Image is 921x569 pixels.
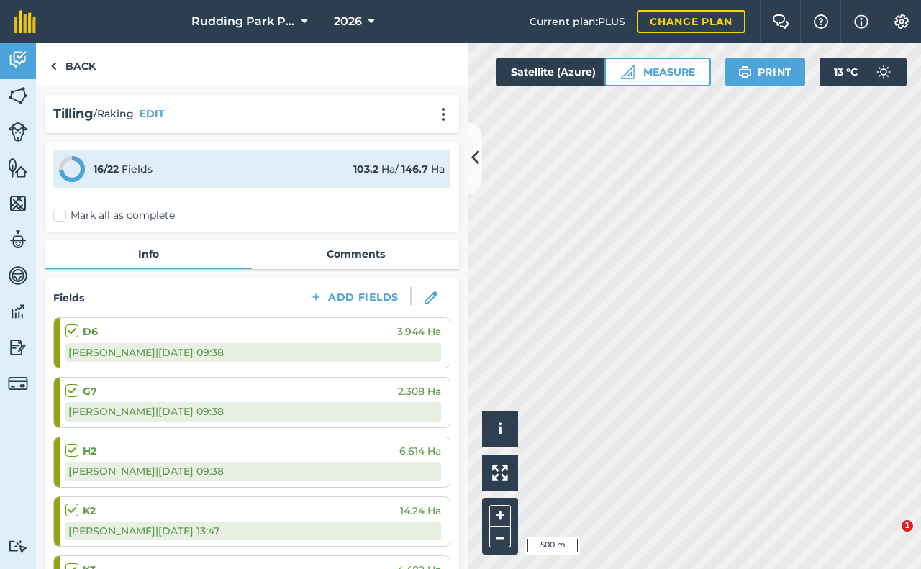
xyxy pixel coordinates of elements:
[252,240,459,268] a: Comments
[65,462,441,481] div: [PERSON_NAME] | [DATE] 09:38
[334,13,362,30] span: 2026
[8,373,28,393] img: svg+xml;base64,PD94bWwgdmVyc2lvbj0iMS4wIiBlbmNvZGluZz0idXRmLTgiPz4KPCEtLSBHZW5lcmF0b3I6IEFkb2JlIE...
[94,161,153,177] div: Fields
[8,49,28,70] img: svg+xml;base64,PD94bWwgdmVyc2lvbj0iMS4wIiBlbmNvZGluZz0idXRmLTgiPz4KPCEtLSBHZW5lcmF0b3I6IEFkb2JlIE...
[36,43,110,86] a: Back
[869,58,898,86] img: svg+xml;base64,PD94bWwgdmVyc2lvbj0iMS4wIiBlbmNvZGluZz0idXRmLTgiPz4KPCEtLSBHZW5lcmF0b3I6IEFkb2JlIE...
[834,58,858,86] span: 13 ° C
[725,58,806,86] button: Print
[399,443,441,459] span: 6.614 Ha
[482,411,518,447] button: i
[872,520,907,555] iframe: Intercom live chat
[83,503,96,519] strong: K2
[530,14,625,29] span: Current plan : PLUS
[65,343,441,362] div: [PERSON_NAME] | [DATE] 09:38
[65,522,441,540] div: [PERSON_NAME] | [DATE] 13:47
[353,163,378,176] strong: 103.2
[53,104,94,124] h2: Tilling
[53,290,84,306] h4: Fields
[397,324,441,340] span: 3.944 Ha
[8,157,28,178] img: svg+xml;base64,PHN2ZyB4bWxucz0iaHR0cDovL3d3dy53My5vcmcvMjAwMC9zdmciIHdpZHRoPSI1NiIgaGVpZ2h0PSI2MC...
[8,540,28,553] img: svg+xml;base64,PD94bWwgdmVyc2lvbj0iMS4wIiBlbmNvZGluZz0idXRmLTgiPz4KPCEtLSBHZW5lcmF0b3I6IEFkb2JlIE...
[400,503,441,519] span: 14.24 Ha
[140,106,165,122] button: EDIT
[489,505,511,527] button: +
[83,383,97,399] strong: G7
[8,122,28,142] img: svg+xml;base64,PD94bWwgdmVyc2lvbj0iMS4wIiBlbmNvZGluZz0idXRmLTgiPz4KPCEtLSBHZW5lcmF0b3I6IEFkb2JlIE...
[398,383,441,399] span: 2.308 Ha
[8,193,28,214] img: svg+xml;base64,PHN2ZyB4bWxucz0iaHR0cDovL3d3dy53My5vcmcvMjAwMC9zdmciIHdpZHRoPSI1NiIgaGVpZ2h0PSI2MC...
[812,14,830,29] img: A question mark icon
[496,58,635,86] button: Satellite (Azure)
[191,13,295,30] span: Rudding Park PFS
[94,163,119,176] strong: 16 / 22
[8,229,28,250] img: svg+xml;base64,PD94bWwgdmVyc2lvbj0iMS4wIiBlbmNvZGluZz0idXRmLTgiPz4KPCEtLSBHZW5lcmF0b3I6IEFkb2JlIE...
[604,58,711,86] button: Measure
[425,291,437,304] img: svg+xml;base64,PHN2ZyB3aWR0aD0iMTgiIGhlaWdodD0iMTgiIHZpZXdCb3g9IjAgMCAxOCAxOCIgZmlsbD0ibm9uZSIgeG...
[298,287,410,307] button: Add Fields
[820,58,907,86] button: 13 °C
[65,402,441,421] div: [PERSON_NAME] | [DATE] 09:38
[772,14,789,29] img: Two speech bubbles overlapping with the left bubble in the forefront
[435,107,452,122] img: svg+xml;base64,PHN2ZyB4bWxucz0iaHR0cDovL3d3dy53My5vcmcvMjAwMC9zdmciIHdpZHRoPSIyMCIgaGVpZ2h0PSIyNC...
[94,106,134,122] span: / Raking
[83,324,98,340] strong: D6
[854,13,868,30] img: svg+xml;base64,PHN2ZyB4bWxucz0iaHR0cDovL3d3dy53My5vcmcvMjAwMC9zdmciIHdpZHRoPSIxNyIgaGVpZ2h0PSIxNy...
[53,208,175,223] label: Mark all as complete
[353,161,445,177] div: Ha / Ha
[489,527,511,547] button: –
[8,337,28,358] img: svg+xml;base64,PD94bWwgdmVyc2lvbj0iMS4wIiBlbmNvZGluZz0idXRmLTgiPz4KPCEtLSBHZW5lcmF0b3I6IEFkb2JlIE...
[8,265,28,286] img: svg+xml;base64,PD94bWwgdmVyc2lvbj0iMS4wIiBlbmNvZGluZz0idXRmLTgiPz4KPCEtLSBHZW5lcmF0b3I6IEFkb2JlIE...
[492,465,508,481] img: Four arrows, one pointing top left, one top right, one bottom right and the last bottom left
[14,10,36,33] img: fieldmargin Logo
[401,163,428,176] strong: 146.7
[50,58,57,75] img: svg+xml;base64,PHN2ZyB4bWxucz0iaHR0cDovL3d3dy53My5vcmcvMjAwMC9zdmciIHdpZHRoPSI5IiBoZWlnaHQ9IjI0Ii...
[893,14,910,29] img: A cog icon
[45,240,252,268] a: Info
[498,420,502,438] span: i
[902,520,913,532] span: 1
[83,443,96,459] strong: H2
[8,85,28,106] img: svg+xml;base64,PHN2ZyB4bWxucz0iaHR0cDovL3d3dy53My5vcmcvMjAwMC9zdmciIHdpZHRoPSI1NiIgaGVpZ2h0PSI2MC...
[8,301,28,322] img: svg+xml;base64,PD94bWwgdmVyc2lvbj0iMS4wIiBlbmNvZGluZz0idXRmLTgiPz4KPCEtLSBHZW5lcmF0b3I6IEFkb2JlIE...
[738,63,752,81] img: svg+xml;base64,PHN2ZyB4bWxucz0iaHR0cDovL3d3dy53My5vcmcvMjAwMC9zdmciIHdpZHRoPSIxOSIgaGVpZ2h0PSIyNC...
[620,65,635,79] img: Ruler icon
[637,10,745,33] a: Change plan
